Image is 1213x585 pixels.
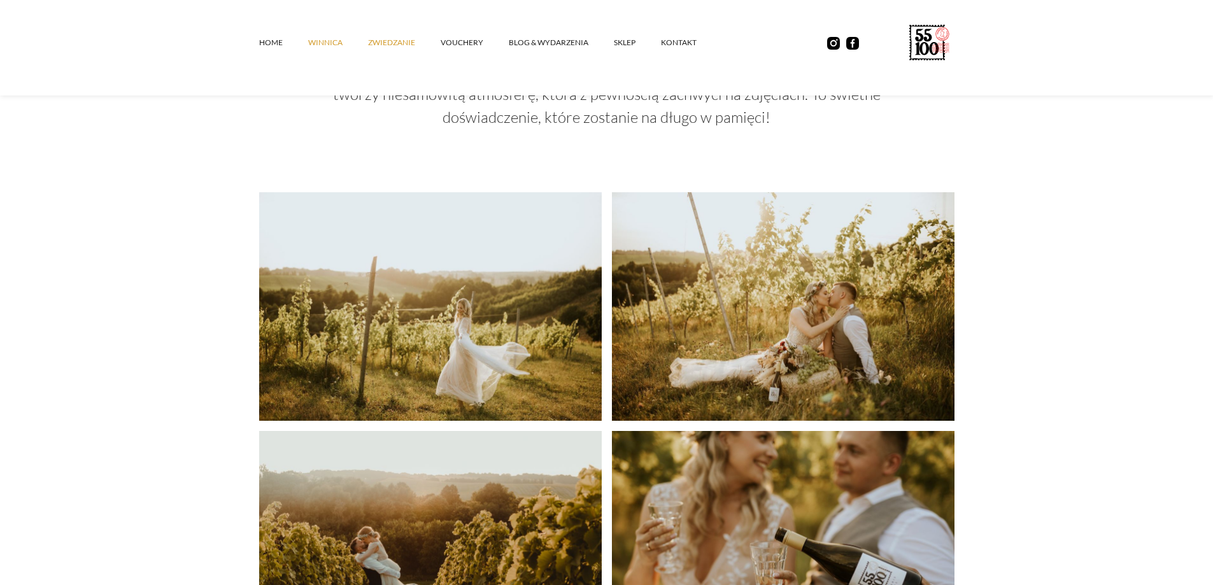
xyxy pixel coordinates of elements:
[614,24,661,62] a: SKLEP
[509,24,614,62] a: Blog & Wydarzenia
[308,24,368,62] a: winnica
[441,24,509,62] a: vouchery
[612,192,954,421] img: The bride and groom kiss during a wedding session in a vineyard
[368,24,441,62] a: ZWIEDZANIE
[259,24,308,62] a: Home
[661,24,722,62] a: kontakt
